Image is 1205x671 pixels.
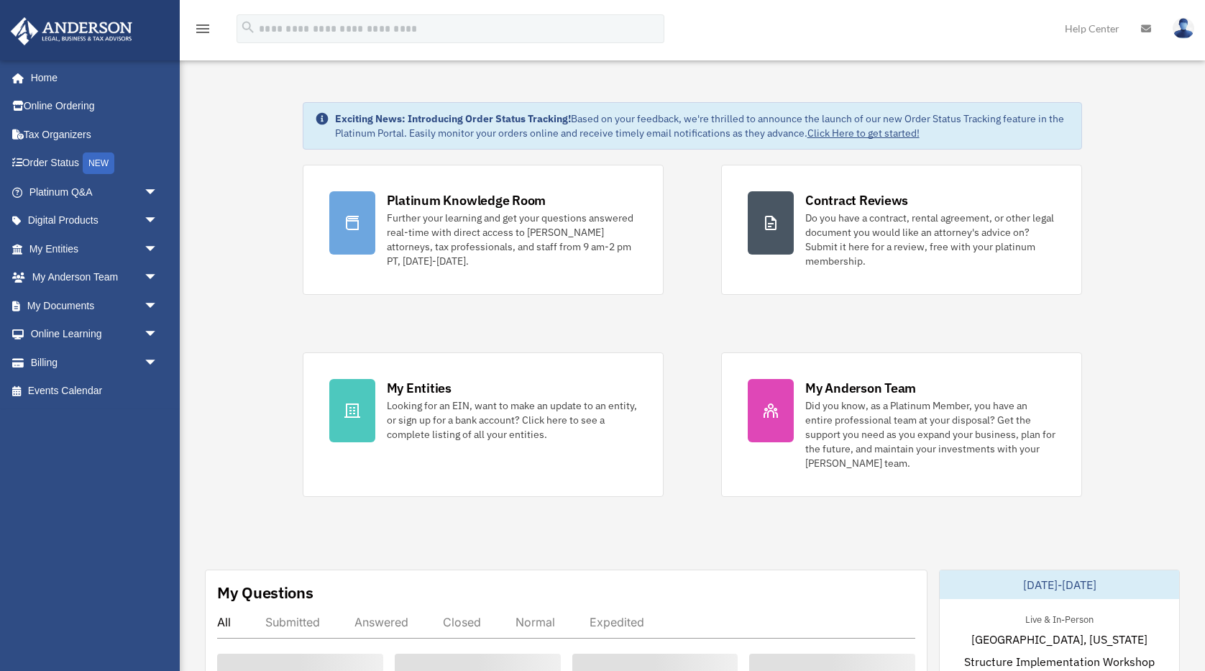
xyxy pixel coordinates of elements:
[940,570,1179,599] div: [DATE]-[DATE]
[721,352,1082,497] a: My Anderson Team Did you know, as a Platinum Member, you have an entire professional team at your...
[807,127,920,140] a: Click Here to get started!
[516,615,555,629] div: Normal
[805,379,916,397] div: My Anderson Team
[10,263,180,292] a: My Anderson Teamarrow_drop_down
[1014,611,1105,626] div: Live & In-Person
[144,234,173,264] span: arrow_drop_down
[240,19,256,35] i: search
[303,352,664,497] a: My Entities Looking for an EIN, want to make an update to an entity, or sign up for a bank accoun...
[144,348,173,378] span: arrow_drop_down
[387,379,452,397] div: My Entities
[144,263,173,293] span: arrow_drop_down
[217,582,313,603] div: My Questions
[335,112,571,125] strong: Exciting News: Introducing Order Status Tracking!
[265,615,320,629] div: Submitted
[194,25,211,37] a: menu
[10,149,180,178] a: Order StatusNEW
[6,17,137,45] img: Anderson Advisors Platinum Portal
[387,191,546,209] div: Platinum Knowledge Room
[194,20,211,37] i: menu
[805,191,908,209] div: Contract Reviews
[1173,18,1194,39] img: User Pic
[971,631,1147,648] span: [GEOGRAPHIC_DATA], [US_STATE]
[443,615,481,629] div: Closed
[10,291,180,320] a: My Documentsarrow_drop_down
[10,120,180,149] a: Tax Organizers
[590,615,644,629] div: Expedited
[10,320,180,349] a: Online Learningarrow_drop_down
[10,206,180,235] a: Digital Productsarrow_drop_down
[10,234,180,263] a: My Entitiesarrow_drop_down
[721,165,1082,295] a: Contract Reviews Do you have a contract, rental agreement, or other legal document you would like...
[144,206,173,236] span: arrow_drop_down
[10,377,180,406] a: Events Calendar
[217,615,231,629] div: All
[387,211,637,268] div: Further your learning and get your questions answered real-time with direct access to [PERSON_NAM...
[964,653,1155,670] span: Structure Implementation Workshop
[144,291,173,321] span: arrow_drop_down
[335,111,1071,140] div: Based on your feedback, we're thrilled to announce the launch of our new Order Status Tracking fe...
[805,211,1055,268] div: Do you have a contract, rental agreement, or other legal document you would like an attorney's ad...
[805,398,1055,470] div: Did you know, as a Platinum Member, you have an entire professional team at your disposal? Get th...
[10,92,180,121] a: Online Ordering
[10,63,173,92] a: Home
[10,348,180,377] a: Billingarrow_drop_down
[83,152,114,174] div: NEW
[303,165,664,295] a: Platinum Knowledge Room Further your learning and get your questions answered real-time with dire...
[10,178,180,206] a: Platinum Q&Aarrow_drop_down
[144,320,173,350] span: arrow_drop_down
[387,398,637,442] div: Looking for an EIN, want to make an update to an entity, or sign up for a bank account? Click her...
[354,615,408,629] div: Answered
[144,178,173,207] span: arrow_drop_down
